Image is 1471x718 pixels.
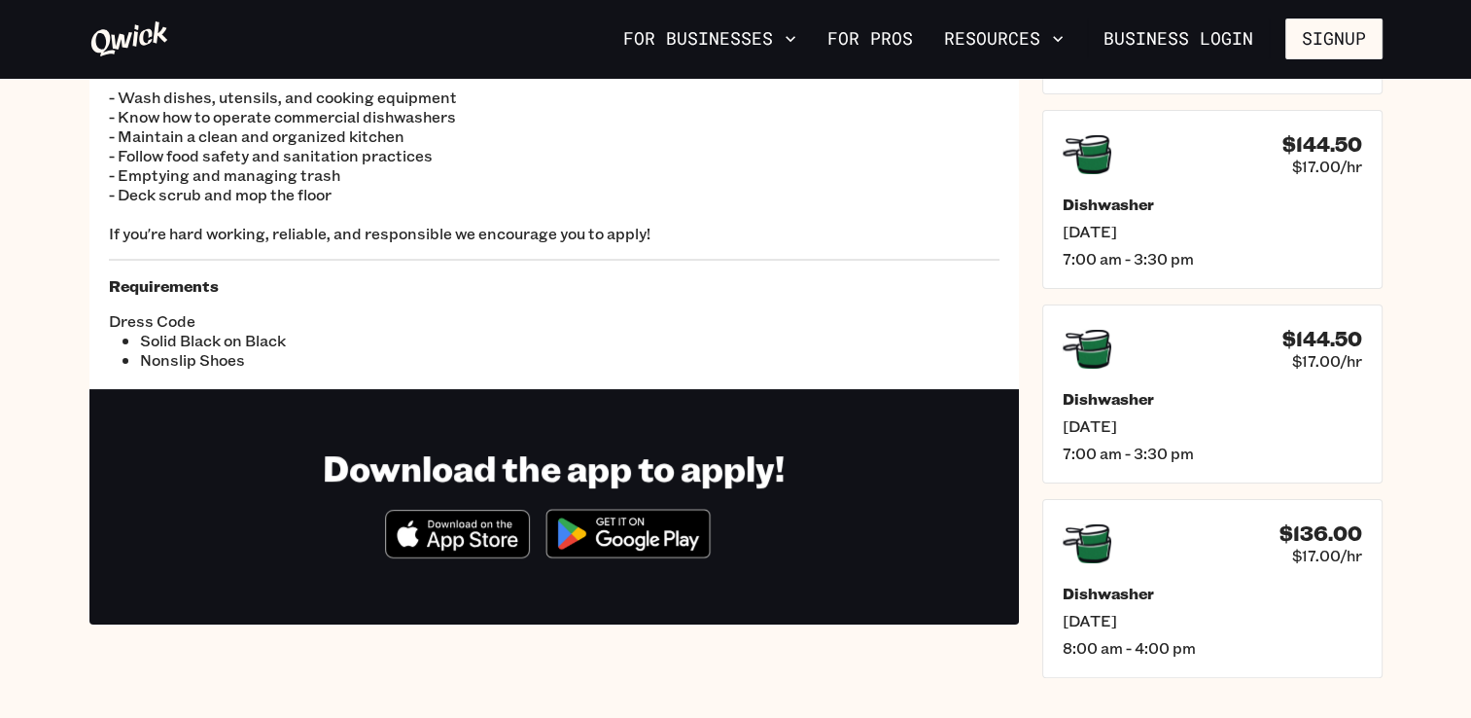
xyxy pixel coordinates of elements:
[1292,351,1362,371] span: $17.00/hr
[1063,222,1362,241] span: [DATE]
[109,311,554,331] span: Dress Code
[1063,611,1362,630] span: [DATE]
[140,331,554,350] li: Solid Black on Black
[1285,18,1383,59] button: Signup
[385,542,531,562] a: Download on the App Store
[1063,195,1362,214] h5: Dishwasher
[109,49,999,243] p: We're seeking a hard-working and efficient Dishwasher. The ideal candidate will: - Wash dishes, u...
[936,22,1071,55] button: Resources
[1282,327,1362,351] h4: $144.50
[820,22,921,55] a: For Pros
[1063,638,1362,658] span: 8:00 am - 4:00 pm
[615,22,804,55] button: For Businesses
[1042,499,1383,678] a: $136.00$17.00/hrDishwasher[DATE]8:00 am - 4:00 pm
[1063,389,1362,409] h5: Dishwasher
[534,497,722,570] img: Get it on Google Play
[1063,584,1362,603] h5: Dishwasher
[109,276,999,296] h5: Requirements
[1042,110,1383,289] a: $144.50$17.00/hrDishwasher[DATE]7:00 am - 3:30 pm
[1063,249,1362,269] span: 7:00 am - 3:30 pm
[1063,416,1362,436] span: [DATE]
[1063,444,1362,463] span: 7:00 am - 3:30 pm
[1087,18,1270,59] a: Business Login
[1292,546,1362,565] span: $17.00/hr
[1279,521,1362,546] h4: $136.00
[323,446,785,489] h1: Download the app to apply!
[140,350,554,370] li: Nonslip Shoes
[1292,157,1362,176] span: $17.00/hr
[1282,132,1362,157] h4: $144.50
[1042,305,1383,484] a: $144.50$17.00/hrDishwasher[DATE]7:00 am - 3:30 pm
